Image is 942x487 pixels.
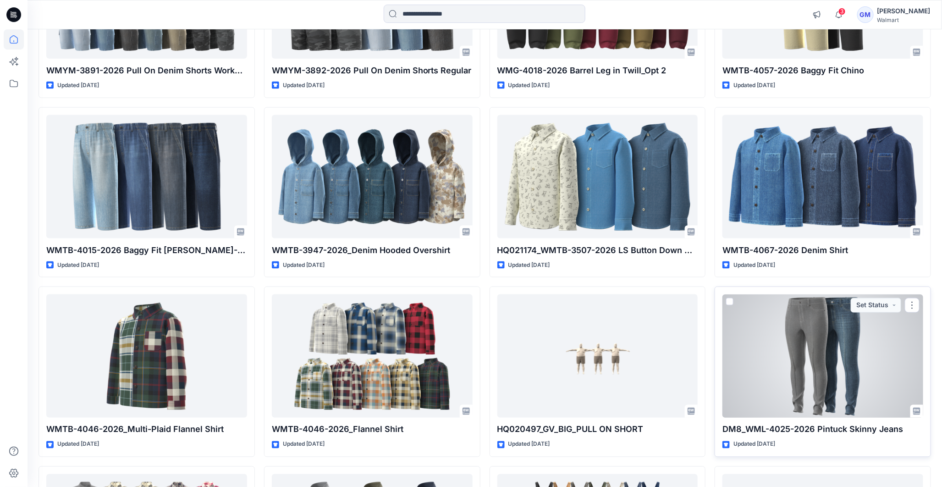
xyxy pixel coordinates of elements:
p: Updated [DATE] [508,260,550,270]
p: WMTB-4015-2026 Baggy Fit [PERSON_NAME]-Opt 1A [46,244,247,257]
p: WMTB-4057-2026 Baggy Fit Chino [722,64,923,77]
p: Updated [DATE] [733,260,775,270]
a: HQ021174_WMTB-3507-2026 LS Button Down Denim Shirt [497,115,698,238]
p: Updated [DATE] [508,81,550,90]
a: WMTB-4015-2026 Baggy Fit Jean-Opt 1A [46,115,247,238]
p: HQ020497_GV_BIG_PULL ON SHORT [497,423,698,436]
p: WMYM-3892-2026 Pull On Denim Shorts Regular [272,64,473,77]
div: Walmart [877,17,931,23]
p: Updated [DATE] [283,81,325,90]
a: DM8_WML-4025-2026 Pintuck Skinny Jeans [722,294,923,418]
p: Updated [DATE] [57,81,99,90]
a: HQ020497_GV_BIG_PULL ON SHORT [497,294,698,418]
p: Updated [DATE] [733,81,775,90]
a: WMTB-4046-2026_Multi-Plaid Flannel Shirt [46,294,247,418]
p: WMG-4018-2026 Barrel Leg in Twill_Opt 2 [497,64,698,77]
p: WMTB-4046-2026_Multi-Plaid Flannel Shirt [46,423,247,436]
p: DM8_WML-4025-2026 Pintuck Skinny Jeans [722,423,923,436]
p: Updated [DATE] [283,440,325,449]
p: WMTB-4046-2026_Flannel Shirt [272,423,473,436]
p: HQ021174_WMTB-3507-2026 LS Button Down Denim Shirt [497,244,698,257]
p: Updated [DATE] [283,260,325,270]
p: Updated [DATE] [733,440,775,449]
span: 3 [838,8,846,15]
div: GM [857,6,874,23]
a: WMTB-4067-2026 Denim Shirt [722,115,923,238]
p: WMTB-4067-2026 Denim Shirt [722,244,923,257]
p: Updated [DATE] [508,440,550,449]
p: WMTB-3947-2026_Denim Hooded Overshirt [272,244,473,257]
a: WMTB-4046-2026_Flannel Shirt [272,294,473,418]
p: Updated [DATE] [57,440,99,449]
a: WMTB-3947-2026_Denim Hooded Overshirt [272,115,473,238]
p: Updated [DATE] [57,260,99,270]
div: [PERSON_NAME] [877,6,931,17]
p: WMYM-3891-2026 Pull On Denim Shorts Workwear [46,64,247,77]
